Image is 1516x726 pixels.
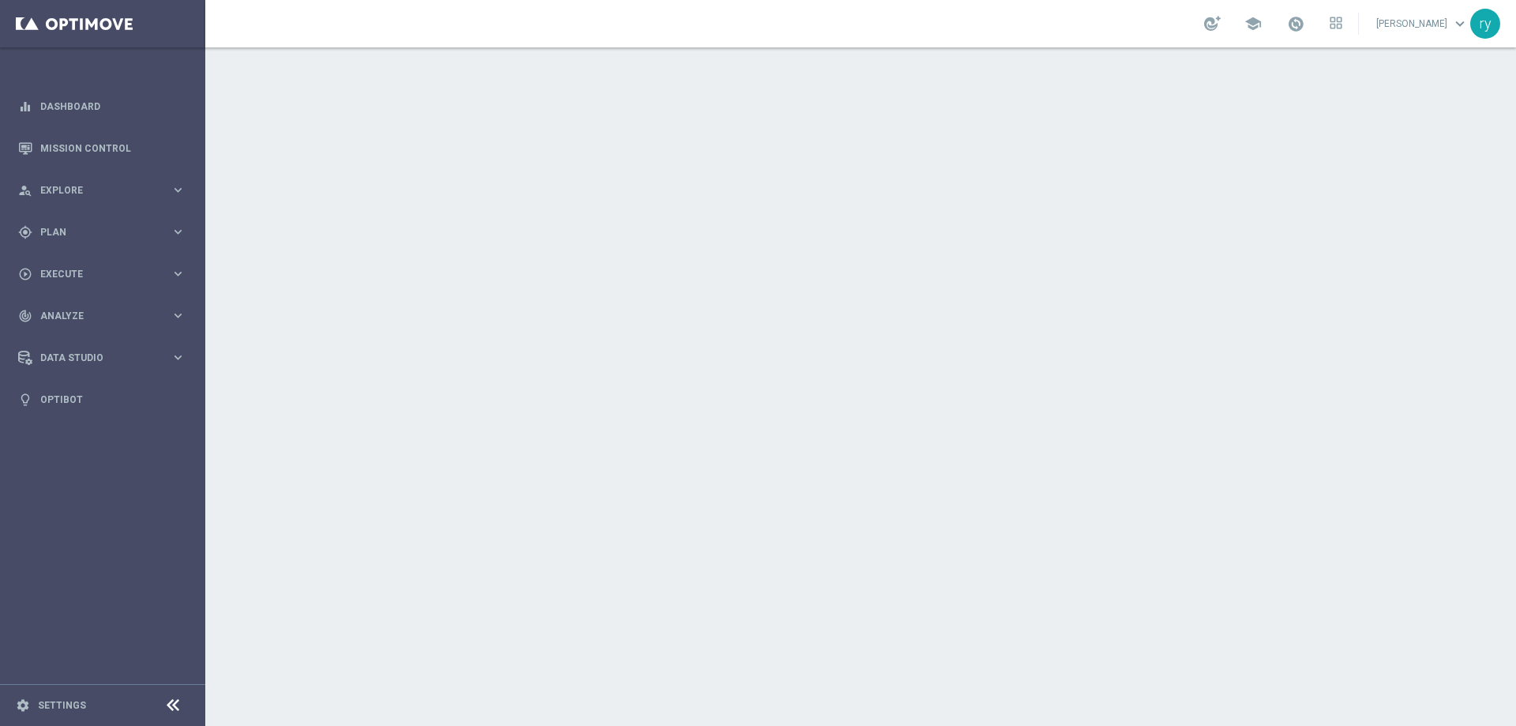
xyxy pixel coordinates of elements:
i: gps_fixed [18,225,32,239]
div: ry [1470,9,1500,39]
button: lightbulb Optibot [17,393,186,406]
a: Optibot [40,378,186,420]
i: keyboard_arrow_right [171,224,186,239]
span: Analyze [40,311,171,321]
i: track_changes [18,309,32,323]
div: Mission Control [18,127,186,169]
button: gps_fixed Plan keyboard_arrow_right [17,226,186,239]
span: Execute [40,269,171,279]
div: Plan [18,225,171,239]
i: person_search [18,183,32,197]
span: school [1244,15,1262,32]
div: Explore [18,183,171,197]
a: Settings [38,701,86,710]
a: Mission Control [40,127,186,169]
button: play_circle_outline Execute keyboard_arrow_right [17,268,186,280]
i: keyboard_arrow_right [171,308,186,323]
button: Data Studio keyboard_arrow_right [17,352,186,364]
a: Dashboard [40,85,186,127]
i: equalizer [18,100,32,114]
div: Dashboard [18,85,186,127]
div: Optibot [18,378,186,420]
i: keyboard_arrow_right [171,350,186,365]
button: equalizer Dashboard [17,100,186,113]
div: Data Studio [18,351,171,365]
i: keyboard_arrow_right [171,182,186,197]
a: [PERSON_NAME]keyboard_arrow_down [1375,12,1470,36]
i: settings [16,698,30,713]
button: Mission Control [17,142,186,155]
span: keyboard_arrow_down [1451,15,1469,32]
button: person_search Explore keyboard_arrow_right [17,184,186,197]
div: Execute [18,267,171,281]
span: Plan [40,228,171,237]
span: Data Studio [40,353,171,363]
i: play_circle_outline [18,267,32,281]
div: Analyze [18,309,171,323]
i: lightbulb [18,393,32,407]
span: Explore [40,186,171,195]
i: keyboard_arrow_right [171,266,186,281]
button: track_changes Analyze keyboard_arrow_right [17,310,186,322]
